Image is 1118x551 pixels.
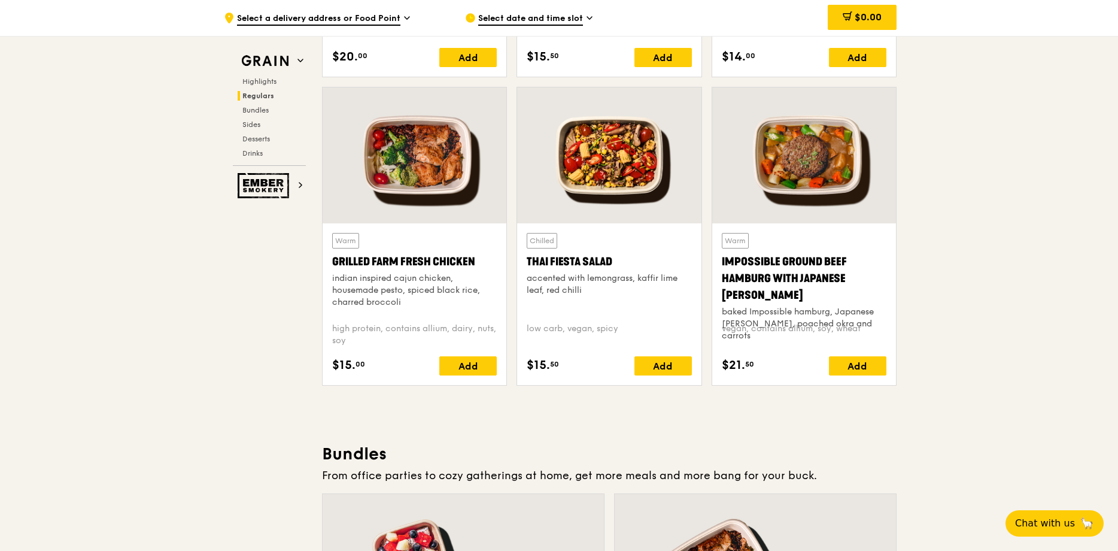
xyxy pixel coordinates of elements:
div: Impossible Ground Beef Hamburg with Japanese [PERSON_NAME] [722,253,886,304]
div: high protein, contains allium, dairy, nuts, soy [332,323,497,347]
div: Thai Fiesta Salad [527,253,691,270]
span: $15. [332,356,356,374]
span: Chat with us [1015,516,1075,531]
span: Drinks [242,149,263,158]
span: 50 [550,51,559,60]
div: Add [439,48,497,67]
div: Add [439,356,497,376]
div: Chilled [527,233,557,249]
span: $0.00 [855,11,882,23]
div: low carb, vegan, spicy [527,323,691,347]
span: Sides [242,120,260,129]
span: $21. [722,356,745,374]
div: Add [829,48,886,67]
div: accented with lemongrass, kaffir lime leaf, red chilli [527,273,691,296]
span: $15. [527,356,550,374]
span: 50 [550,359,559,369]
span: $14. [722,48,746,66]
span: Highlights [242,77,277,86]
span: 00 [746,51,755,60]
span: 00 [356,359,365,369]
div: baked Impossible hamburg, Japanese [PERSON_NAME], poached okra and carrots [722,306,886,342]
div: Warm [722,233,749,249]
span: Regulars [242,92,274,100]
span: $15. [527,48,550,66]
div: Add [634,356,692,376]
span: Select date and time slot [478,13,583,26]
div: Add [829,356,886,376]
span: 00 [358,51,367,60]
div: Grilled Farm Fresh Chicken [332,253,497,270]
span: 50 [745,359,754,369]
span: $20. [332,48,358,66]
h3: Bundles [322,443,897,465]
img: Grain web logo [238,50,293,72]
span: Desserts [242,135,270,143]
div: vegan, contains allium, soy, wheat [722,323,886,347]
div: indian inspired cajun chicken, housemade pesto, spiced black rice, charred broccoli [332,273,497,308]
span: Bundles [242,106,269,114]
button: Chat with us🦙 [1005,510,1104,537]
div: Warm [332,233,359,249]
div: Add [634,48,692,67]
span: 🦙 [1080,516,1094,531]
img: Ember Smokery web logo [238,173,293,198]
span: Select a delivery address or Food Point [237,13,400,26]
div: From office parties to cozy gatherings at home, get more meals and more bang for your buck. [322,467,897,484]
